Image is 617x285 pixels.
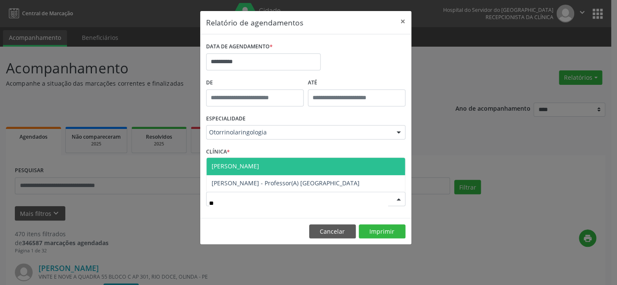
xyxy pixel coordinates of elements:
h5: Relatório de agendamentos [206,17,303,28]
label: CLÍNICA [206,145,230,159]
label: ATÉ [308,76,405,89]
label: DATA DE AGENDAMENTO [206,40,273,53]
button: Cancelar [309,224,356,239]
span: Otorrinolaringologia [209,128,388,137]
label: De [206,76,304,89]
label: ESPECIALIDADE [206,112,246,126]
button: Imprimir [359,224,405,239]
span: [PERSON_NAME] - Professor(A) [GEOGRAPHIC_DATA] [212,179,360,187]
button: Close [394,11,411,32]
span: [PERSON_NAME] [212,162,259,170]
